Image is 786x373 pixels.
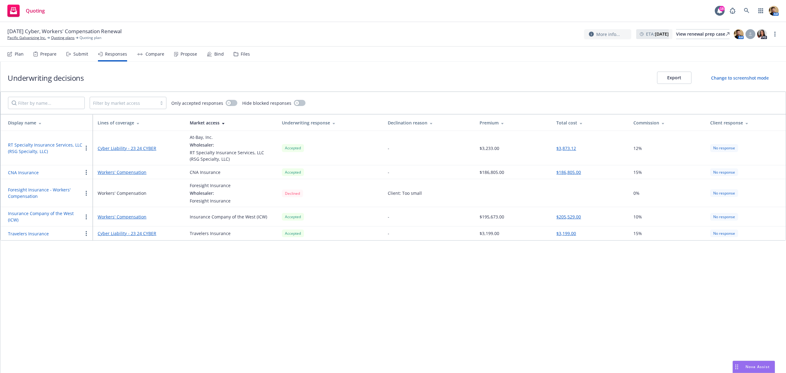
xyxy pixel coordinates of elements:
span: [DATE] Cyber, Workers' Compensation Renewal [7,28,122,35]
span: ETA : [646,31,669,37]
div: Commission [633,120,700,126]
a: Quoting plans [51,35,75,41]
a: Report a Bug [726,5,739,17]
div: No response [710,189,738,197]
div: Propose [181,52,197,57]
span: Only accepted responses [171,100,223,106]
span: More info... [596,31,620,37]
div: Market access [190,120,272,126]
div: Foresight Insurance [190,198,231,204]
img: photo [757,29,767,39]
div: No response [710,144,738,152]
span: 10% [633,214,642,220]
div: Prepare [40,52,56,57]
button: RT Specialty Insurance Services, LLC (RSG Specialty, LLC) [8,142,83,155]
img: photo [769,6,779,16]
div: Wholesaler: [190,142,272,148]
button: $205,529.00 [556,214,581,220]
div: Underwriting response [282,120,378,126]
button: Foresight Insurance - Workers' Compensation [8,186,83,199]
a: Switch app [755,5,767,17]
div: Bind [214,52,224,57]
div: $3,199.00 [480,230,499,237]
div: $195,673.00 [480,214,504,220]
a: more [771,30,779,38]
strong: [DATE] [655,31,669,37]
div: Accepted [282,168,304,176]
div: Travelers Insurance [190,230,231,237]
div: 18 [719,6,725,11]
button: Insurance Company of the West (ICW) [8,210,83,223]
div: Workers' Compensation [98,190,146,196]
div: - [388,169,389,175]
div: RT Specialty Insurance Services, LLC (RSG Specialty, LLC) [190,149,272,162]
div: $186,805.00 [480,169,504,175]
a: Pacific Galvanizing Inc. [7,35,46,41]
button: $3,873.12 [556,145,576,151]
span: Hide blocked responses [242,100,291,106]
span: Nova Assist [745,364,770,369]
div: - [388,214,389,220]
h1: Underwriting decisions [8,73,84,83]
a: Quoting [5,2,47,19]
div: At-Bay, Inc. [190,134,272,140]
span: 12% [633,145,642,151]
button: Nova Assist [733,361,775,373]
div: Display name [8,120,88,126]
a: Search [741,5,753,17]
input: Filter by name... [8,97,85,109]
div: Total cost [556,120,623,126]
div: Wholesaler: [190,190,231,196]
button: More info... [584,29,631,39]
div: Lines of coverage [98,120,180,126]
div: Declination reason [388,120,470,126]
button: Export [657,72,691,84]
button: $3,199.00 [556,230,576,237]
div: Drag to move [733,361,741,373]
div: No response [710,168,738,176]
img: photo [734,29,744,39]
div: $3,233.00 [480,145,499,151]
div: Submit [73,52,88,57]
div: Compare [146,52,164,57]
div: Declined [282,190,303,197]
a: Workers' Compensation [98,169,180,175]
span: 15% [633,169,642,175]
span: Quoting [26,8,45,13]
div: Premium [480,120,547,126]
div: Foresight Insurance [190,182,231,189]
div: Accepted [282,230,304,237]
a: Cyber Liability - 23 24 CYBER [98,145,180,151]
button: CNA Insurance [8,169,39,176]
div: Accepted [282,213,304,221]
div: Accepted [282,144,304,152]
a: View renewal prep case [676,29,730,39]
span: Quoting plan [80,35,101,41]
div: - [388,145,389,151]
span: 15% [633,230,642,237]
div: Responses [105,52,127,57]
a: Workers' Compensation [98,214,180,220]
div: Change to screenshot mode [711,75,769,81]
div: No response [710,230,738,237]
div: Insurance Company of the West (ICW) [190,214,267,220]
div: - [388,230,389,237]
a: Cyber Liability - 23 24 CYBER [98,230,180,237]
div: Plan [15,52,24,57]
button: Change to screenshot mode [701,72,779,84]
button: Travelers Insurance [8,230,49,237]
div: No response [710,213,738,221]
div: CNA Insurance [190,169,220,175]
span: 0% [633,190,640,196]
button: $186,805.00 [556,169,581,175]
div: Client response [710,120,781,126]
div: Files [241,52,250,57]
div: Client: Too small [388,190,422,196]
